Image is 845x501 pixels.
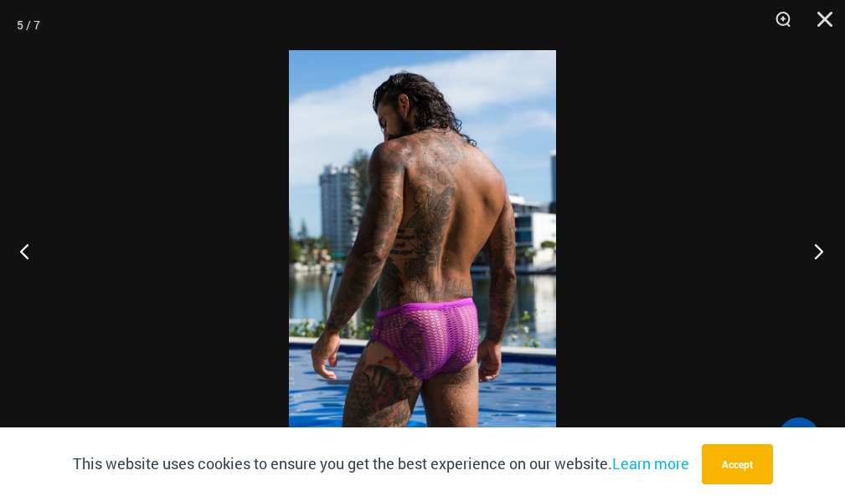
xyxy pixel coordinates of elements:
[612,453,689,473] a: Learn more
[289,50,556,451] img: Show Stopper Violet 006 Brief Burleigh 14
[782,209,845,293] button: Next
[702,444,773,484] button: Accept
[17,13,40,38] div: 5 / 7
[73,452,689,477] p: This website uses cookies to ensure you get the best experience on our website.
